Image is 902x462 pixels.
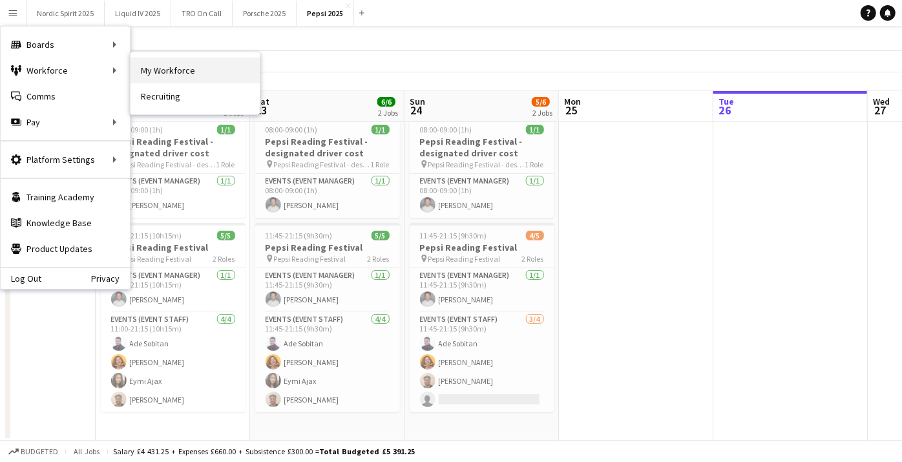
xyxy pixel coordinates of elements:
span: Pepsi Reading Festival [274,254,346,264]
app-card-role: Events (Event Manager)1/108:00-09:00 (1h)[PERSON_NAME] [255,174,400,218]
span: Pepsi Reading Festival - designated driver cost [274,160,371,169]
button: Liquid IV 2025 [105,1,171,26]
div: Platform Settings [1,147,130,173]
app-card-role: Events (Event Staff)4/411:45-21:15 (9h30m)Ade Sobitan[PERSON_NAME]Eymi Ajax[PERSON_NAME] [255,312,400,412]
button: Pepsi 2025 [297,1,354,26]
app-card-role: Events (Event Manager)1/108:00-09:00 (1h)[PERSON_NAME] [410,174,554,218]
span: 08:00-09:00 (1h) [266,125,318,134]
span: 1/1 [526,125,544,134]
span: 5/5 [372,231,390,240]
button: Budgeted [6,445,60,459]
span: 27 [871,103,890,118]
span: 26 [717,103,734,118]
span: Wed [873,96,890,107]
span: 1 Role [216,160,235,169]
span: Sat [255,96,269,107]
span: 2 Roles [213,254,235,264]
h3: Pepsi Reading Festival - designated driver cost [255,136,400,159]
button: TRO On Call [171,1,233,26]
span: Tue [718,96,734,107]
app-card-role: Events (Event Manager)1/111:45-21:15 (9h30m)[PERSON_NAME] [410,268,554,312]
app-card-role: Events (Event Staff)4/411:00-21:15 (10h15m)Ade Sobitan[PERSON_NAME]Eymi Ajax[PERSON_NAME] [101,312,246,412]
a: Log Out [1,273,41,284]
button: Porsche 2025 [233,1,297,26]
div: Salary £4 431.25 + Expenses £660.00 + Subsistence £300.00 = [113,446,415,456]
button: Nordic Spirit 2025 [26,1,105,26]
span: 24 [408,103,425,118]
span: 1/1 [372,125,390,134]
span: 5/5 [217,231,235,240]
div: Boards [1,32,130,58]
span: Pepsi Reading Festival [428,254,501,264]
span: 1 Role [371,160,390,169]
a: Privacy [91,273,130,284]
h3: Pepsi Reading Festival [255,242,400,253]
span: 25 [562,103,581,118]
span: Pepsi Reading Festival - designated driver cost [428,160,525,169]
h3: Pepsi Reading Festival - designated driver cost [101,136,246,159]
span: 08:00-09:00 (1h) [420,125,472,134]
span: 1 Role [525,160,544,169]
h3: Pepsi Reading Festival [101,242,246,253]
app-card-role: Events (Event Staff)3/411:45-21:15 (9h30m)Ade Sobitan[PERSON_NAME][PERSON_NAME] [410,312,554,412]
app-card-role: Events (Event Manager)1/111:45-21:15 (9h30m)[PERSON_NAME] [255,268,400,312]
a: Comms [1,83,130,109]
span: 5/6 [532,97,550,107]
span: Sun [410,96,425,107]
a: Recruiting [131,83,260,109]
span: All jobs [71,446,102,456]
span: 2 Roles [368,254,390,264]
a: Training Academy [1,184,130,210]
app-job-card: 08:00-09:00 (1h)1/1Pepsi Reading Festival - designated driver cost Pepsi Reading Festival - desig... [410,117,554,218]
span: 11:45-21:15 (9h30m) [420,231,487,240]
app-card-role: Events (Event Manager)1/108:00-09:00 (1h)[PERSON_NAME] [101,174,246,218]
h3: Pepsi Reading Festival [410,242,554,253]
a: My Workforce [131,58,260,83]
app-job-card: 11:00-21:15 (10h15m)5/5Pepsi Reading Festival Pepsi Reading Festival2 RolesEvents (Event Manager)... [101,223,246,412]
span: 11:00-21:15 (10h15m) [111,231,182,240]
div: 2 Jobs [532,108,552,118]
span: 1/1 [217,125,235,134]
span: Mon [564,96,581,107]
a: Product Updates [1,236,130,262]
div: 2 Jobs [378,108,398,118]
app-job-card: 11:45-21:15 (9h30m)5/5Pepsi Reading Festival Pepsi Reading Festival2 RolesEvents (Event Manager)1... [255,223,400,412]
span: Budgeted [21,447,58,456]
app-job-card: 08:00-09:00 (1h)1/1Pepsi Reading Festival - designated driver cost Pepsi Reading Festival - desig... [255,117,400,218]
span: Pepsi Reading Festival - designated driver cost [120,160,216,169]
span: 23 [253,103,269,118]
div: Pay [1,109,130,135]
a: Knowledge Base [1,210,130,236]
app-job-card: 11:45-21:15 (9h30m)4/5Pepsi Reading Festival Pepsi Reading Festival2 RolesEvents (Event Manager)1... [410,223,554,412]
app-card-role: Events (Event Manager)1/111:00-21:15 (10h15m)[PERSON_NAME] [101,268,246,312]
span: Total Budgeted £5 391.25 [319,446,415,456]
app-job-card: 08:00-09:00 (1h)1/1Pepsi Reading Festival - designated driver cost Pepsi Reading Festival - desig... [101,117,246,218]
span: 2 Roles [522,254,544,264]
span: Pepsi Reading Festival [120,254,192,264]
span: 11:45-21:15 (9h30m) [266,231,333,240]
h3: Pepsi Reading Festival - designated driver cost [410,136,554,159]
span: 4/5 [526,231,544,240]
span: 6/6 [377,97,395,107]
span: 08:00-09:00 (1h) [111,125,163,134]
div: Workforce [1,58,130,83]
